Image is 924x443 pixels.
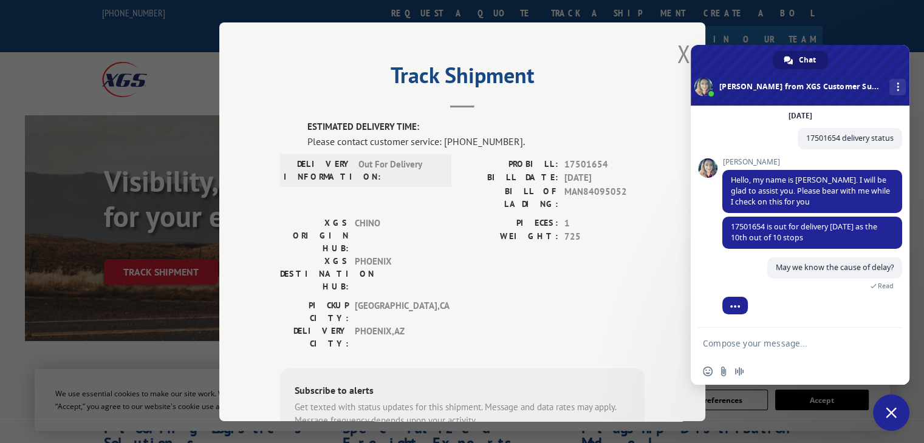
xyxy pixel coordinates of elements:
span: [DATE] [564,171,645,185]
label: BILL DATE: [462,171,558,185]
label: PIECES: [462,216,558,230]
div: Please contact customer service: [PHONE_NUMBER]. [307,134,645,148]
span: 1 [564,216,645,230]
label: PICKUP CITY: [280,299,349,324]
div: Subscribe to alerts [295,382,630,400]
button: Close modal [677,38,690,70]
span: Insert an emoji [703,367,713,376]
span: 17501654 delivery status [806,133,894,143]
div: Get texted with status updates for this shipment. Message and data rates may apply. Message frequ... [295,400,630,427]
label: DELIVERY INFORMATION: [284,157,352,183]
span: Send a file [719,367,728,376]
a: Close chat [873,394,909,431]
span: PHOENIX , AZ [355,324,437,350]
textarea: Compose your message... [703,328,873,358]
label: XGS ORIGIN HUB: [280,216,349,254]
span: PHOENIX [355,254,437,293]
span: CHINO [355,216,437,254]
a: Chat [773,51,828,69]
span: MAN84095052 [564,184,645,210]
label: WEIGHT: [462,230,558,244]
label: DELIVERY CITY: [280,324,349,350]
span: [GEOGRAPHIC_DATA] , CA [355,299,437,324]
h2: Track Shipment [280,67,645,90]
div: [DATE] [789,112,812,120]
span: Out For Delivery [358,157,440,183]
span: Chat [799,51,816,69]
span: 17501654 is out for delivery [DATE] as the 10th out of 10 stops [731,221,877,243]
label: PROBILL: [462,157,558,171]
label: ESTIMATED DELIVERY TIME: [307,120,645,134]
span: 17501654 [564,157,645,171]
span: Read [878,282,894,290]
span: May we know the cause of delay? [776,262,894,272]
span: Audio message [734,367,744,376]
label: BILL OF LADING: [462,184,558,210]
span: Hello, my name is [PERSON_NAME]. I will be glad to assist you. Please bear with me while I check ... [731,175,890,207]
span: 725 [564,230,645,244]
label: XGS DESTINATION HUB: [280,254,349,293]
span: [PERSON_NAME] [722,158,902,166]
